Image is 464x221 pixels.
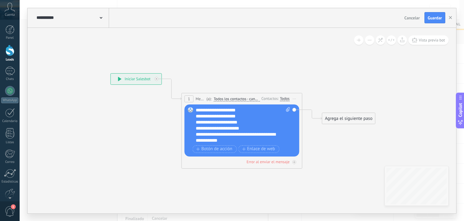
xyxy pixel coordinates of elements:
[1,119,19,123] div: Calendario
[404,15,420,21] span: Cancelar
[214,97,260,101] span: Todos los contactos - canales seleccionados
[1,36,19,40] div: Panel
[1,140,19,144] div: Listas
[1,77,19,81] div: Chats
[196,96,205,102] span: Mensaje
[419,38,445,43] span: Vista previa bot
[280,96,290,101] div: Todos
[1,97,18,103] div: WhatsApp
[1,160,19,164] div: Correo
[11,204,16,209] span: 1
[196,147,233,151] span: Botón de acción
[188,96,190,101] span: 1
[402,13,422,22] button: Cancelar
[242,147,275,151] span: Enlace de web
[457,103,463,117] span: Copilot
[246,159,289,164] div: Error al enviar el mensaje
[1,180,19,184] div: Estadísticas
[1,58,19,62] div: Leads
[238,145,279,153] button: Enlace de web
[322,114,375,124] div: Agrega el siguiente paso
[408,35,449,45] button: Vista previa bot
[5,13,15,17] span: Cuenta
[111,74,162,84] div: Iniciar Salesbot
[193,145,237,153] button: Botón de acción
[207,96,212,102] span: (a):
[424,12,445,24] button: Guardar
[261,96,280,101] div: Contactos:
[428,16,442,20] span: Guardar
